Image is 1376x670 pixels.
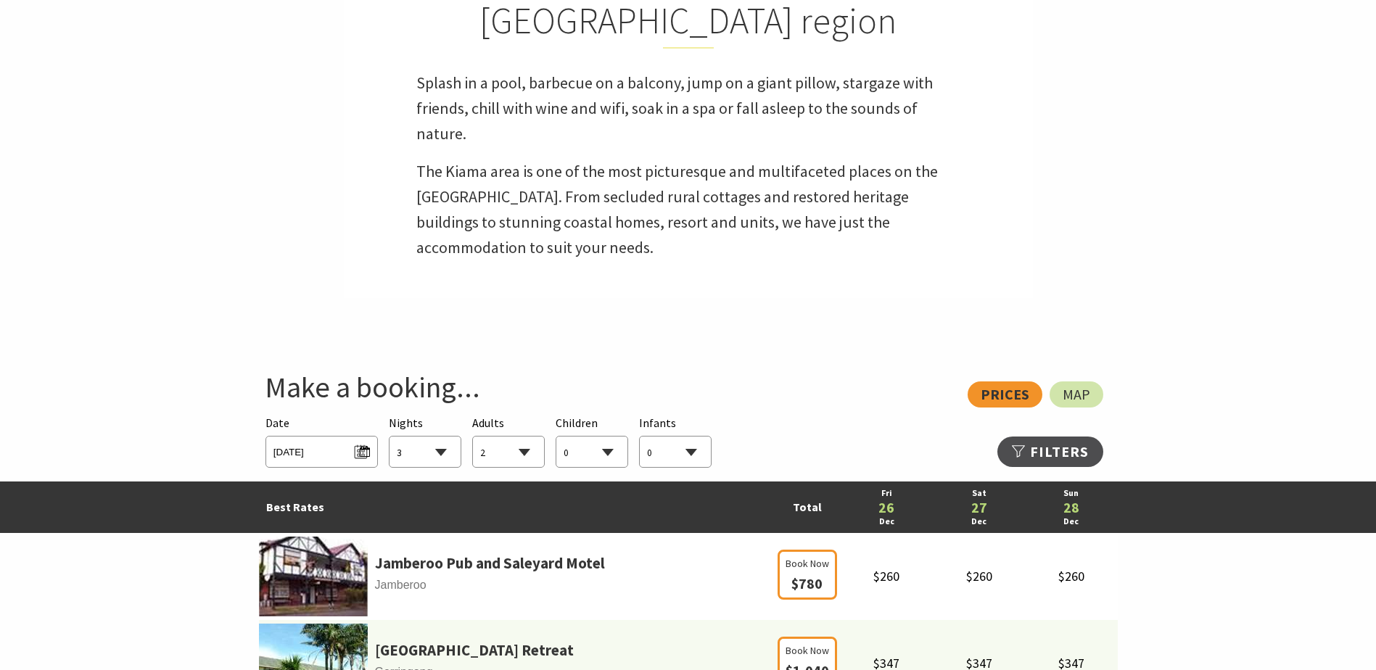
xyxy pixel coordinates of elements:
[375,551,605,576] a: Jamberoo Pub and Saleyard Motel
[416,159,960,261] p: The Kiama area is one of the most picturesque and multifaceted places on the [GEOGRAPHIC_DATA]. F...
[389,414,461,468] div: Choose a number of nights
[389,414,423,433] span: Nights
[556,415,598,430] span: Children
[639,415,676,430] span: Infants
[1058,568,1084,584] span: $260
[940,515,1018,529] a: Dec
[940,500,1018,515] a: 27
[1032,487,1110,500] a: Sun
[259,481,774,533] td: Best Rates
[848,500,926,515] a: 26
[472,415,504,430] span: Adults
[416,70,960,147] p: Splash in a pool, barbecue on a balcony, jump on a giant pillow, stargaze with friends, chill wit...
[259,537,368,616] img: Footballa.jpg
[848,515,926,529] a: Dec
[259,576,774,595] span: Jamberoo
[778,577,837,592] a: Book Now $780
[873,568,899,584] span: $260
[1032,500,1110,515] a: 28
[265,415,289,430] span: Date
[265,414,378,468] div: Please choose your desired arrival date
[786,555,829,571] span: Book Now
[1050,381,1103,408] a: Map
[940,487,1018,500] a: Sat
[966,568,992,584] span: $260
[1063,389,1090,400] span: Map
[786,642,829,658] span: Book Now
[791,574,823,592] span: $780
[774,481,841,533] td: Total
[273,440,370,460] span: [DATE]
[375,638,574,663] a: [GEOGRAPHIC_DATA] Retreat
[848,487,926,500] a: Fri
[1032,515,1110,529] a: Dec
